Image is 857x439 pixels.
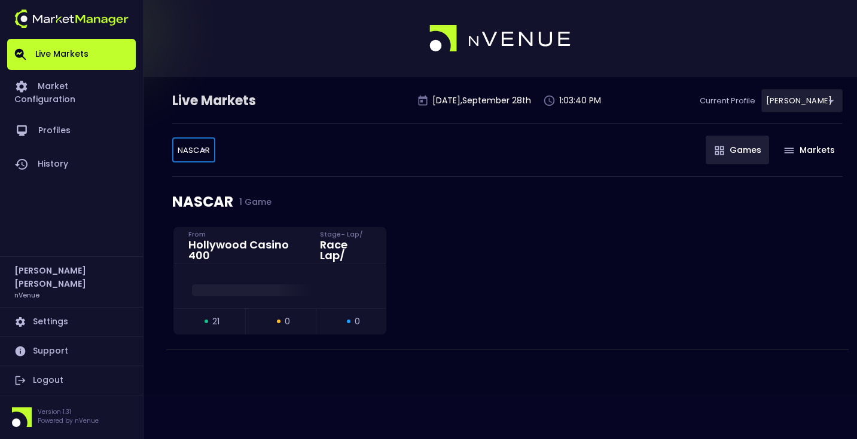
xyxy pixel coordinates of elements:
img: logo [429,25,572,53]
div: Live Markets [172,91,318,110]
a: Logout [7,366,136,395]
a: History [7,148,136,181]
h2: [PERSON_NAME] [PERSON_NAME] [14,264,129,290]
a: Settings [7,308,136,336]
div: From [188,229,306,239]
div: [PERSON_NAME] [761,89,843,112]
div: Hollywood Casino 400 [188,240,306,261]
button: Markets [775,136,843,164]
h3: nVenue [14,290,39,299]
p: 1:03:40 PM [559,94,601,107]
span: 0 [285,315,290,328]
a: Live Markets [7,39,136,70]
p: [DATE] , September 28 th [432,94,531,107]
img: gameIcon [715,146,724,155]
div: Version 1.31Powered by nVenue [7,407,136,427]
span: 0 [355,315,360,328]
a: Market Configuration [7,70,136,114]
div: Race Lap / [320,240,371,261]
p: Current Profile [700,95,755,107]
p: Powered by nVenue [38,416,99,425]
div: NASCAR [172,177,843,227]
span: 1 Game [233,197,272,207]
button: Games [706,136,769,164]
a: Support [7,337,136,366]
a: Profiles [7,114,136,148]
img: logo [14,10,129,28]
div: Stage - Lap / [320,229,371,239]
span: 21 [212,315,219,328]
img: gameIcon [784,148,794,154]
p: Version 1.31 [38,407,99,416]
div: [PERSON_NAME] [172,138,215,162]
